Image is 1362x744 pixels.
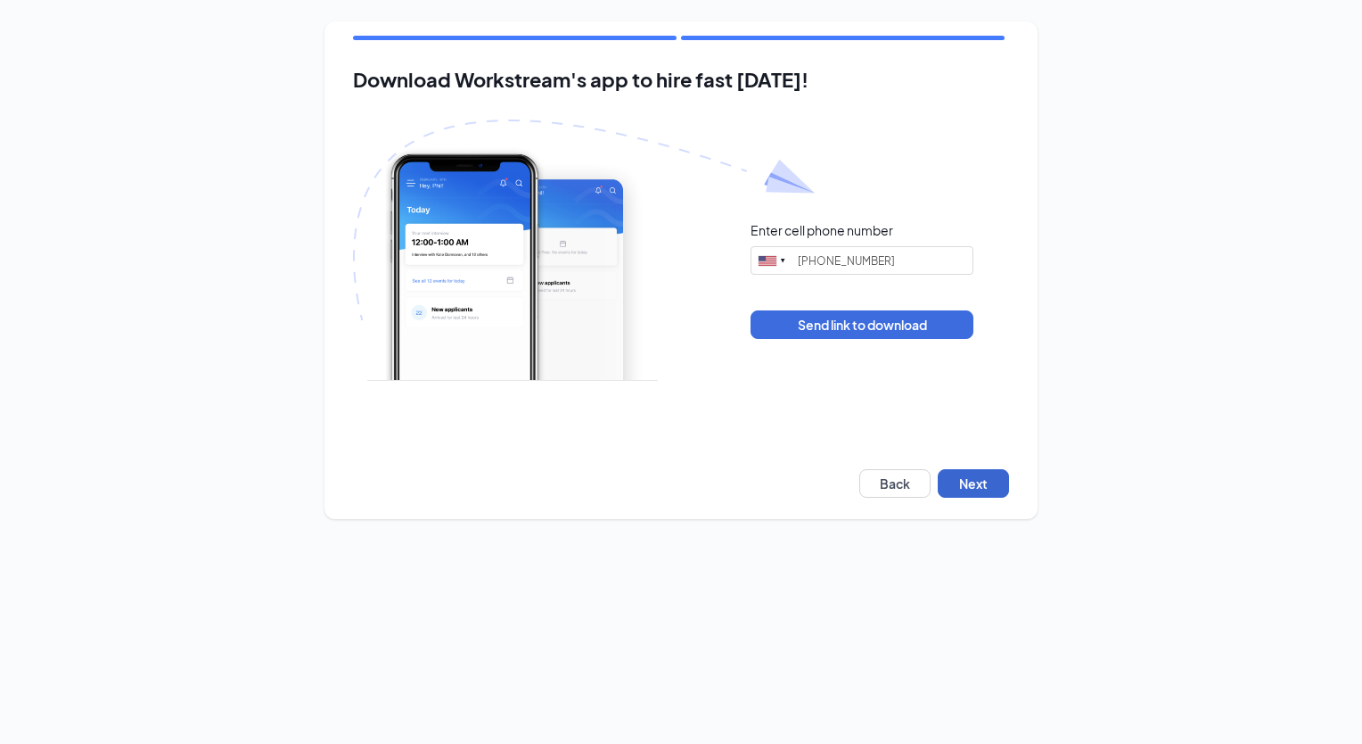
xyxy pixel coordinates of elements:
div: United States: +1 [751,247,792,274]
input: (201) 555-0123 [751,246,973,275]
img: Download Workstream's app with paper plane [353,120,815,381]
button: Send link to download [751,310,973,339]
h2: Download Workstream's app to hire fast [DATE]! [353,69,1009,91]
button: Next [938,469,1009,498]
div: Enter cell phone number [751,221,893,239]
button: Back [859,469,931,498]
